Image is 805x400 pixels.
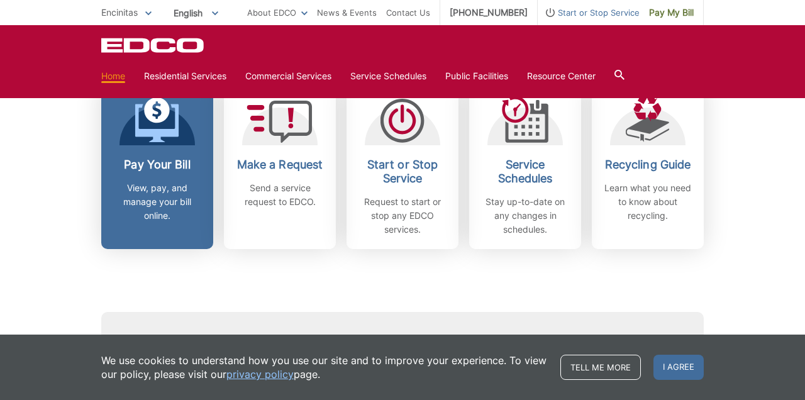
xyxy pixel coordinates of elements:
[101,7,138,18] span: Encinitas
[101,69,125,83] a: Home
[469,82,581,249] a: Service Schedules Stay up-to-date on any changes in schedules.
[144,69,226,83] a: Residential Services
[101,353,548,381] p: We use cookies to understand how you use our site and to improve your experience. To view our pol...
[101,38,206,53] a: EDCD logo. Return to the homepage.
[445,69,508,83] a: Public Facilities
[111,181,204,223] p: View, pay, and manage your bill online.
[560,355,641,380] a: Tell me more
[247,6,308,19] a: About EDCO
[601,181,694,223] p: Learn what you need to know about recycling.
[233,181,326,209] p: Send a service request to EDCO.
[226,367,294,381] a: privacy policy
[649,6,694,19] span: Pay My Bill
[653,355,704,380] span: I agree
[386,6,430,19] a: Contact Us
[350,69,426,83] a: Service Schedules
[233,158,326,172] h2: Make a Request
[356,195,449,236] p: Request to start or stop any EDCO services.
[479,195,572,236] p: Stay up-to-date on any changes in schedules.
[164,3,228,23] span: English
[601,158,694,172] h2: Recycling Guide
[224,82,336,249] a: Make a Request Send a service request to EDCO.
[101,82,213,249] a: Pay Your Bill View, pay, and manage your bill online.
[479,158,572,186] h2: Service Schedules
[527,69,596,83] a: Resource Center
[245,69,331,83] a: Commercial Services
[356,158,449,186] h2: Start or Stop Service
[317,6,377,19] a: News & Events
[592,82,704,249] a: Recycling Guide Learn what you need to know about recycling.
[111,158,204,172] h2: Pay Your Bill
